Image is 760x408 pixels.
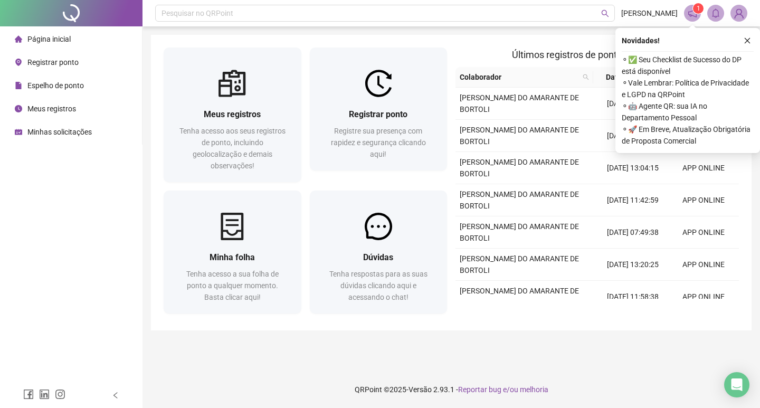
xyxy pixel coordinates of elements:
img: 58234 [731,5,747,21]
td: [DATE] 13:20:25 [597,249,668,281]
td: [DATE] 18:01:01 [597,120,668,152]
span: ⚬ 🚀 Em Breve, Atualização Obrigatória de Proposta Comercial [622,124,754,147]
span: [PERSON_NAME] DO AMARANTE DE BORTOLI [460,158,579,178]
td: [DATE] 13:04:15 [597,152,668,184]
footer: QRPoint © 2025 - 2.93.1 - [142,371,760,408]
td: APP ONLINE [668,152,739,184]
span: search [601,10,609,17]
span: home [15,35,22,43]
sup: 1 [693,3,704,14]
span: notification [688,8,697,18]
a: DúvidasTenha respostas para as suas dúvidas clicando aqui e acessando o chat! [310,191,448,314]
span: [PERSON_NAME] [621,7,678,19]
span: close [744,37,751,44]
span: ⚬ Vale Lembrar: Política de Privacidade e LGPD na QRPoint [622,77,754,100]
td: APP ONLINE [668,184,739,216]
span: [PERSON_NAME] DO AMARANTE DE BORTOLI [460,222,579,242]
span: Versão [408,385,432,394]
div: Open Intercom Messenger [724,372,749,397]
span: file [15,82,22,89]
span: search [583,74,589,80]
span: [PERSON_NAME] DO AMARANTE DE BORTOLI [460,254,579,274]
td: APP ONLINE [668,216,739,249]
th: Data/Hora [593,67,662,88]
span: linkedin [39,389,50,400]
span: instagram [55,389,65,400]
span: Dúvidas [363,252,393,262]
span: Data/Hora [597,71,650,83]
a: Registrar pontoRegistre sua presença com rapidez e segurança clicando aqui! [310,48,448,170]
span: Registrar ponto [27,58,79,67]
td: APP ONLINE [668,281,739,313]
td: [DATE] 11:58:38 [597,281,668,313]
span: [PERSON_NAME] DO AMARANTE DE BORTOLI [460,287,579,307]
td: [DATE] 07:53:31 [597,88,668,120]
a: Minha folhaTenha acesso a sua folha de ponto a qualquer momento. Basta clicar aqui! [164,191,301,314]
span: Página inicial [27,35,71,43]
span: Espelho de ponto [27,81,84,90]
span: Minhas solicitações [27,128,92,136]
span: Tenha acesso a sua folha de ponto a qualquer momento. Basta clicar aqui! [186,270,279,301]
span: Registrar ponto [349,109,407,119]
span: Tenha respostas para as suas dúvidas clicando aqui e acessando o chat! [329,270,427,301]
span: schedule [15,128,22,136]
span: Registre sua presença com rapidez e segurança clicando aqui! [331,127,426,158]
span: clock-circle [15,105,22,112]
span: Colaborador [460,71,578,83]
span: Últimos registros de ponto sincronizados [512,49,682,60]
td: APP ONLINE [668,249,739,281]
span: Meus registros [204,109,261,119]
span: Meus registros [27,105,76,113]
a: Meus registrosTenha acesso aos seus registros de ponto, incluindo geolocalização e demais observa... [164,48,301,182]
span: search [581,69,591,85]
span: facebook [23,389,34,400]
span: [PERSON_NAME] DO AMARANTE DE BORTOLI [460,190,579,210]
span: [PERSON_NAME] DO AMARANTE DE BORTOLI [460,93,579,113]
span: Reportar bug e/ou melhoria [458,385,548,394]
span: Tenha acesso aos seus registros de ponto, incluindo geolocalização e demais observações! [179,127,286,170]
span: Novidades ! [622,35,660,46]
span: 1 [697,5,700,12]
span: ⚬ 🤖 Agente QR: sua IA no Departamento Pessoal [622,100,754,124]
td: [DATE] 11:42:59 [597,184,668,216]
td: [DATE] 07:49:38 [597,216,668,249]
span: ⚬ ✅ Seu Checklist de Sucesso do DP está disponível [622,54,754,77]
span: [PERSON_NAME] DO AMARANTE DE BORTOLI [460,126,579,146]
span: bell [711,8,720,18]
span: Minha folha [210,252,255,262]
span: environment [15,59,22,66]
span: left [112,392,119,399]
